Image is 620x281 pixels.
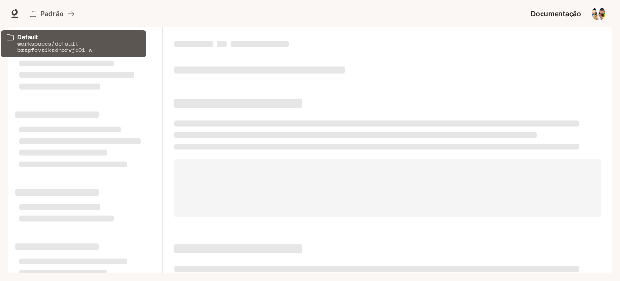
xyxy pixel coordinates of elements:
p: workspaces/default-bzzpfcvzikzdnorvjc0i_w [17,40,140,53]
font: Padrão [40,9,64,17]
font: Documentação [531,9,581,17]
button: Todos os espaços de trabalho [25,4,79,23]
a: Documentação [527,4,585,23]
img: Avatar do usuário [592,7,605,20]
button: Avatar do usuário [589,4,608,23]
p: Default [17,34,140,40]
